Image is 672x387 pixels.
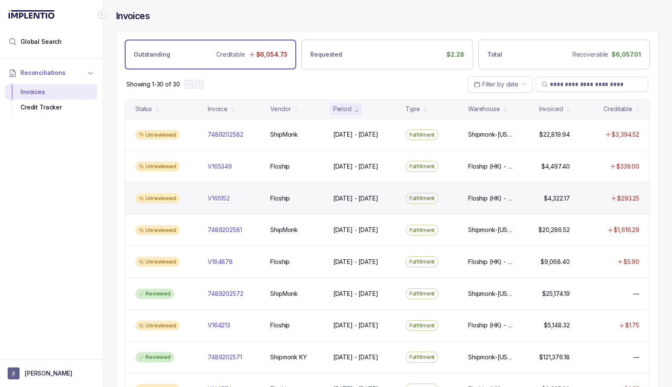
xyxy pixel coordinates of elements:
p: Recoverable [572,50,608,59]
p: $121,376.18 [539,353,569,361]
p: [DATE] - [DATE] [333,130,378,139]
p: 7489202572 [208,290,243,298]
p: $3,394.52 [612,130,639,139]
p: [DATE] - [DATE] [333,162,378,171]
button: Date Range Picker [468,76,532,92]
p: Fulfillment [409,226,435,235]
p: Floship [270,162,290,171]
div: Reconciliations [5,83,97,117]
p: Shipmonk-[US_STATE], Shipmonk-[US_STATE], Shipmonk-[US_STATE] [468,130,514,139]
div: Unreviewed [135,193,180,204]
div: Collapse Icon [97,9,107,20]
p: Floship [270,194,290,203]
div: Unreviewed [135,161,180,172]
div: Creditable [603,105,632,113]
p: $4,497.40 [541,162,570,171]
p: Total [487,50,502,59]
p: $2.28 [446,50,464,59]
p: Fulfillment [409,258,435,266]
p: $4,322.17 [544,194,570,203]
p: Shipmonk KY [270,353,306,361]
div: Reviewed [135,352,174,362]
span: User initials [8,367,20,379]
p: Requested [310,50,342,59]
p: Showing 1-30 of 30 [126,80,180,89]
p: ShipMonk [270,290,298,298]
div: Invoice [208,105,228,113]
p: [DATE] - [DATE] [333,353,378,361]
p: $9,068.40 [540,258,570,266]
p: $25,174.19 [542,290,570,298]
p: $339.00 [616,162,639,171]
button: Reconciliations [5,63,97,82]
div: Remaining page entries [126,80,180,89]
p: Floship [270,258,290,266]
p: ShipMonk [270,130,298,139]
h4: Invoices [116,10,150,22]
div: Type [406,105,420,113]
div: Unreviewed [135,257,180,267]
span: Filter by date [482,80,518,88]
p: Creditable [216,50,245,59]
p: V164213 [208,321,230,330]
p: 7489202582 [208,130,243,139]
p: $5.90 [623,258,639,266]
p: $293.25 [617,194,639,203]
p: Fulfillment [409,353,435,361]
p: [DATE] - [DATE] [333,226,378,234]
p: Shipmonk-[US_STATE], Shipmonk-[US_STATE], Shipmonk-[US_STATE] [468,290,514,298]
p: $6,057.01 [612,50,641,59]
div: Invoices [12,84,90,100]
div: Reviewed [135,289,174,299]
p: 7489202571 [208,353,242,361]
button: User initials[PERSON_NAME] [8,367,94,379]
p: Floship (HK) - [PERSON_NAME] 1 [468,162,514,171]
p: Floship (HK) - [PERSON_NAME] 1 [468,194,514,203]
p: — [633,290,639,298]
p: V165152 [206,194,232,203]
p: [DATE] - [DATE] [333,321,378,330]
div: Unreviewed [135,321,180,331]
div: Vendor [270,105,291,113]
p: $5,148.32 [544,321,570,330]
p: 7489202581 [208,226,242,234]
p: Outstanding [134,50,170,59]
p: V164878 [208,258,233,266]
span: Reconciliations [20,69,66,77]
div: Period [333,105,352,113]
p: [DATE] - [DATE] [333,290,378,298]
p: Shipmonk-[US_STATE], Shipmonk-[US_STATE], Shipmonk-[US_STATE] [468,226,514,234]
p: [DATE] - [DATE] [333,194,378,203]
p: [DATE] - [DATE] [333,258,378,266]
search: Date Range Picker [474,80,518,89]
p: V165349 [208,162,232,171]
span: Global Search [20,37,62,46]
p: Fulfillment [409,162,435,171]
p: $1,616.29 [614,226,639,234]
p: $20,286.52 [538,226,570,234]
p: [PERSON_NAME] [25,369,72,378]
div: Status [135,105,152,113]
div: Unreviewed [135,225,180,235]
div: Warehouse [468,105,500,113]
p: Floship [270,321,290,330]
div: Unreviewed [135,130,180,140]
p: Fulfillment [409,194,435,203]
p: Fulfillment [409,131,435,139]
p: $1.75 [625,321,639,330]
p: Floship (HK) - [PERSON_NAME] 1 [468,321,514,330]
div: Invoiced [539,105,563,113]
p: — [633,353,639,361]
p: ShipMonk [270,226,298,234]
p: $6,054.73 [256,50,288,59]
p: Fulfillment [409,290,435,298]
p: Fulfillment [409,321,435,330]
p: Shipmonk-[US_STATE], Shipmonk-[US_STATE], Shipmonk-[US_STATE] [468,353,514,361]
div: Credit Tracker [12,100,90,115]
p: Floship (HK) - [PERSON_NAME] 1 [468,258,514,266]
p: $22,819.94 [539,130,570,139]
